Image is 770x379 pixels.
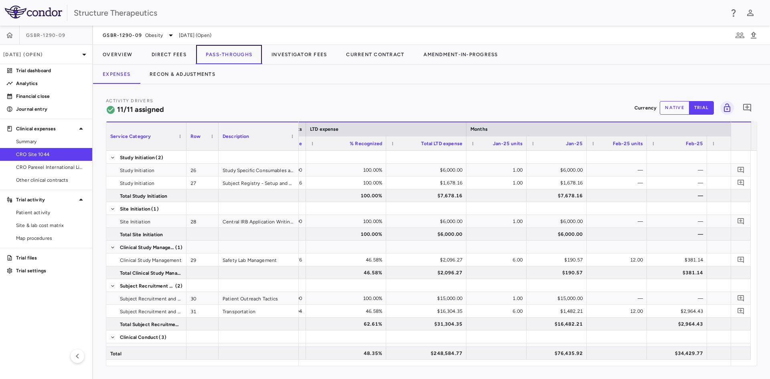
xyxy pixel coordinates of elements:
button: Add comment [736,177,746,188]
span: Study Initiation [120,151,155,164]
div: $190.57 [534,266,583,279]
span: Map procedures [16,235,86,242]
div: $34,429.77 [654,347,703,360]
button: Add comment [736,164,746,175]
svg: Add comment [742,103,752,113]
div: $6,000.00 [534,215,583,228]
svg: Add comment [737,307,745,315]
div: Clinical Events Total - Sentinel - Screening [219,343,299,356]
span: Description [223,134,249,139]
span: Clinical Conduct [120,344,157,357]
div: $15,000.00 [534,292,583,305]
span: Total Subject Recruitment and Retention [120,318,182,331]
div: 100.00% [313,164,382,176]
svg: Add comment [737,166,745,174]
p: Trial settings [16,267,86,274]
button: Current Contract [336,45,414,64]
span: CRO Site 1044 [16,151,86,158]
div: Central IRB Application Writing and Submission [219,215,299,227]
button: Add comment [736,216,746,227]
span: LTD expense [310,126,339,132]
div: — [654,164,703,176]
button: Amendment-In-Progress [414,45,507,64]
div: 100.00% [313,228,382,241]
span: (2) [175,280,182,292]
div: $6,000.00 [534,164,583,176]
div: 100.00% [313,292,382,305]
div: — [654,292,703,305]
div: — [714,292,763,305]
div: 62.61% [313,318,382,330]
div: 29 [186,253,219,266]
div: 1.00 [474,215,523,228]
button: Add comment [736,344,746,355]
svg: Add comment [737,294,745,302]
p: Trial dashboard [16,67,86,74]
div: Subject Registry - Setup and Maintenance [219,176,299,189]
div: $76,435.92 [534,347,583,360]
div: 1.00 [474,164,523,176]
svg: Add comment [737,179,745,186]
span: Feb-25 [686,141,703,146]
div: $7,678.16 [534,189,583,202]
button: Direct Fees [142,45,196,64]
div: 27 [186,176,219,189]
div: — [654,215,703,228]
p: Trial files [16,254,86,261]
div: 6.00 [474,305,523,318]
p: Currency [634,104,657,111]
button: Overview [93,45,142,64]
span: Summary [16,138,86,145]
button: Add comment [736,293,746,304]
div: — [714,215,763,228]
div: 46.58% [313,266,382,279]
div: $1,678.16 [534,176,583,189]
div: — [594,176,643,189]
div: 100.00% [313,189,382,202]
div: — [594,164,643,176]
div: Safety Lab Management [219,253,299,266]
span: Row [190,134,201,139]
p: Financial close [16,93,86,100]
div: $1,482.21 [534,305,583,318]
span: GSBR-1290-09 [26,32,65,39]
div: 26 [186,164,219,176]
div: 12.00 [594,305,643,318]
div: $2,096.27 [393,253,462,266]
div: $2,964.43 [654,305,703,318]
button: trial [689,101,714,115]
span: Total Clinical Study Management [120,267,182,280]
span: CRO Parexel International Limited [16,164,86,171]
div: Patient Outreach Tactics [219,292,299,304]
div: $381.14 [654,253,703,266]
div: — [654,189,703,202]
div: 48.35% [313,347,382,360]
div: — [654,176,703,189]
div: 12.00 [594,253,643,266]
span: Study Initiation [120,177,154,190]
button: Recon & Adjustments [140,65,225,84]
div: 32 [186,343,219,356]
span: Total Site Initiation [120,228,163,241]
div: — [594,215,643,228]
span: Subject Recruitment and Retention [120,292,182,305]
span: Service Category [110,134,151,139]
button: Pass-Throughs [196,45,262,64]
div: $16,304.35 [393,305,462,318]
button: Expenses [93,65,140,84]
button: native [660,101,689,115]
button: Add comment [740,101,754,115]
div: $2,096.27 [393,266,462,279]
div: $7,678.16 [393,189,462,202]
button: Investigator Fees [262,45,336,64]
div: 46.58% [313,253,382,266]
span: Clinical Study Management [120,254,182,267]
span: (2) [156,151,163,164]
div: Study Specific Consumables and Equipment [219,164,299,176]
div: — [654,228,703,241]
div: $16,482.21 [534,318,583,330]
span: You do not have permission to lock or unlock grids [717,101,734,115]
span: Subject Recruitment and Retention [120,305,182,318]
div: $6,000.00 [534,228,583,241]
div: — [714,176,763,189]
